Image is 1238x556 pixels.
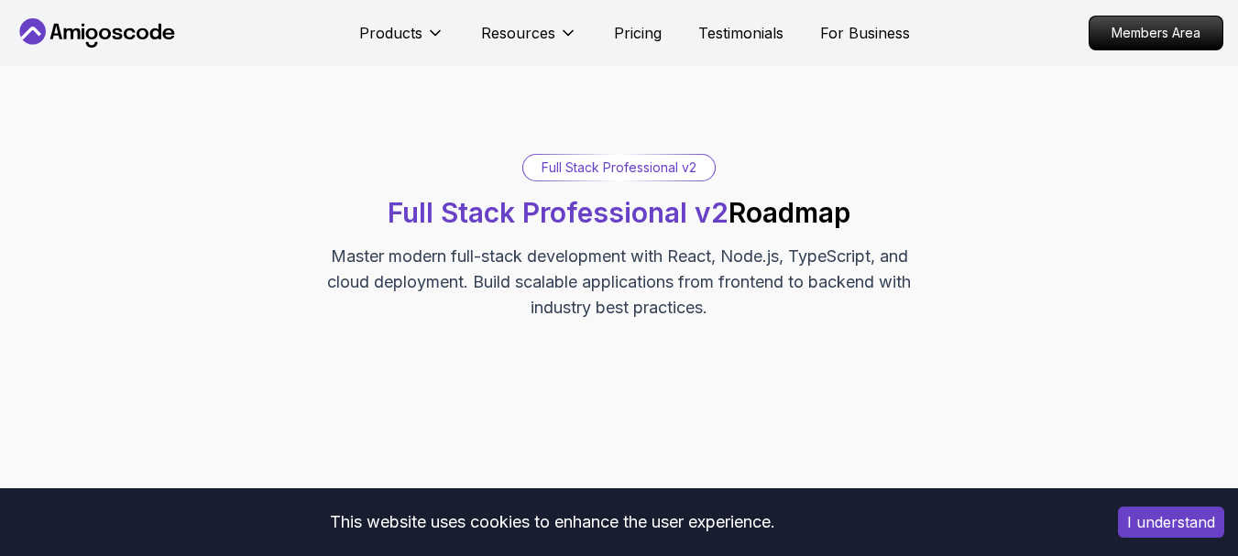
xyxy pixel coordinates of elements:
[820,22,910,44] a: For Business
[14,502,1090,542] div: This website uses cookies to enhance the user experience.
[359,22,444,59] button: Products
[388,196,850,229] h1: Roadmap
[312,244,927,321] p: Master modern full-stack development with React, Node.js, TypeScript, and cloud deployment. Build...
[523,155,715,180] div: Full Stack Professional v2
[1089,16,1223,50] a: Members Area
[1090,16,1222,49] p: Members Area
[359,22,422,44] p: Products
[481,22,577,59] button: Resources
[1118,507,1224,538] button: Accept cookies
[698,22,783,44] a: Testimonials
[614,22,662,44] a: Pricing
[388,196,729,229] span: Full Stack Professional v2
[481,22,555,44] p: Resources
